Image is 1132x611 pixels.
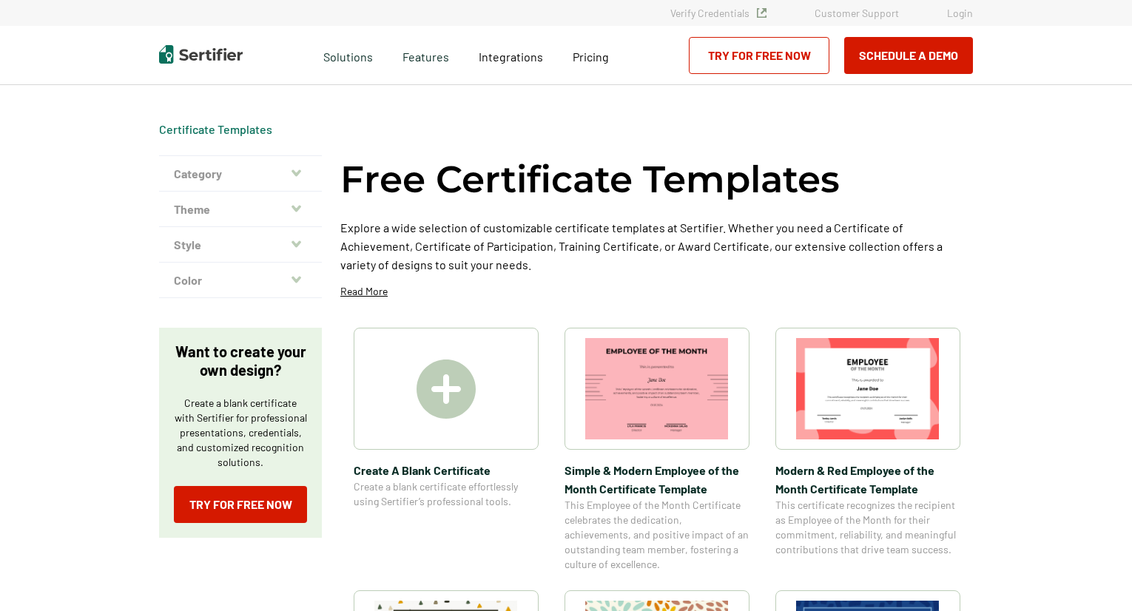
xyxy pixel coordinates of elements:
a: Verify Credentials [670,7,767,19]
img: Create A Blank Certificate [417,359,476,419]
a: Certificate Templates [159,122,272,136]
p: Explore a wide selection of customizable certificate templates at Sertifier. Whether you need a C... [340,218,973,274]
span: This Employee of the Month Certificate celebrates the dedication, achievements, and positive impa... [565,498,749,572]
img: Verified [757,8,767,18]
span: Create A Blank Certificate [354,461,539,479]
button: Category [159,156,322,192]
span: Modern & Red Employee of the Month Certificate Template [775,461,960,498]
a: Try for Free Now [174,486,307,523]
span: Solutions [323,46,373,64]
a: Modern & Red Employee of the Month Certificate TemplateModern & Red Employee of the Month Certifi... [775,328,960,572]
img: Modern & Red Employee of the Month Certificate Template [796,338,940,439]
img: Sertifier | Digital Credentialing Platform [159,45,243,64]
h1: Free Certificate Templates [340,155,840,203]
a: Integrations [479,46,543,64]
a: Simple & Modern Employee of the Month Certificate TemplateSimple & Modern Employee of the Month C... [565,328,749,572]
span: Certificate Templates [159,122,272,137]
span: Integrations [479,50,543,64]
button: Color [159,263,322,298]
div: Breadcrumb [159,122,272,137]
a: Try for Free Now [689,37,829,74]
p: Read More [340,284,388,299]
span: Features [402,46,449,64]
a: Login [947,7,973,19]
button: Style [159,227,322,263]
a: Pricing [573,46,609,64]
a: Customer Support [815,7,899,19]
img: Simple & Modern Employee of the Month Certificate Template [585,338,729,439]
span: Simple & Modern Employee of the Month Certificate Template [565,461,749,498]
span: This certificate recognizes the recipient as Employee of the Month for their commitment, reliabil... [775,498,960,557]
p: Create a blank certificate with Sertifier for professional presentations, credentials, and custom... [174,396,307,470]
button: Theme [159,192,322,227]
p: Want to create your own design? [174,342,307,379]
span: Pricing [573,50,609,64]
span: Create a blank certificate effortlessly using Sertifier’s professional tools. [354,479,539,509]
